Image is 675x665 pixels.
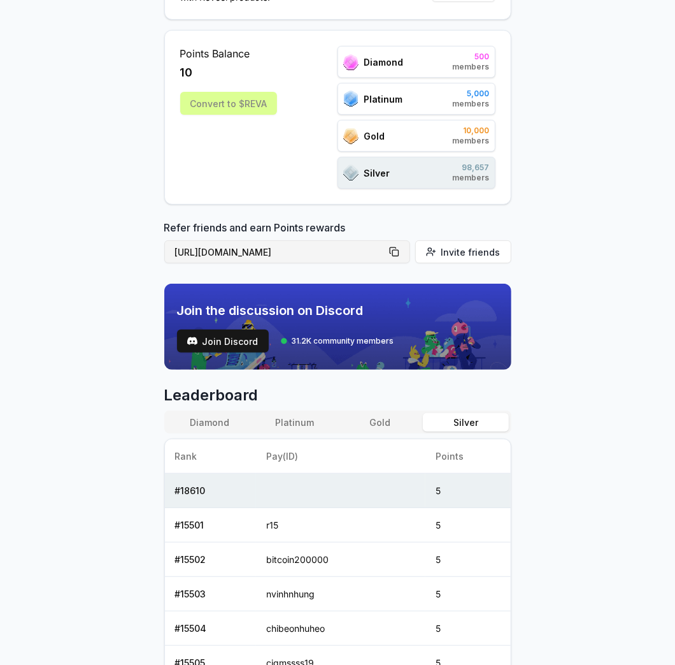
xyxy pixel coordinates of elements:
[256,439,425,474] th: Pay(ID)
[177,302,394,319] span: Join the discussion on Discord
[425,577,510,611] td: 5
[165,543,257,577] td: # 15502
[423,413,508,432] button: Silver
[343,128,359,144] img: ranks_icon
[453,126,490,136] span: 10,000
[425,611,510,646] td: 5
[364,92,402,106] span: Platinum
[164,284,511,370] img: discord_banner
[425,439,510,474] th: Points
[165,611,257,646] td: # 15504
[177,330,269,353] a: testJoin Discord
[343,164,359,181] img: ranks_icon
[165,577,257,611] td: # 15503
[453,173,490,183] span: members
[177,330,269,353] button: Join Discord
[425,474,510,508] td: 5
[252,413,337,432] button: Platinum
[453,52,490,62] span: 500
[165,474,257,508] td: # 18610
[180,64,193,82] span: 10
[256,508,425,543] td: r15
[441,245,501,259] span: Invite friends
[164,220,511,268] div: Refer friends and earn Points rewards
[187,336,197,346] img: test
[165,508,257,543] td: # 15501
[167,413,252,432] button: Diamond
[256,543,425,577] td: bitcoin200000
[292,336,394,346] span: 31.2K community members
[343,54,359,70] img: ranks_icon
[202,335,259,348] span: Join Discord
[453,163,490,173] span: 98,657
[425,543,510,577] td: 5
[453,99,490,109] span: members
[364,55,403,69] span: Diamond
[415,240,511,263] button: Invite friends
[453,136,490,146] span: members
[364,166,390,180] span: Silver
[425,508,510,543] td: 5
[453,62,490,72] span: members
[164,385,511,406] span: Leaderboard
[165,439,257,474] th: Rank
[256,577,425,611] td: nvinhnhung
[164,240,410,263] button: [URL][DOMAIN_NAME]
[453,89,490,99] span: 5,000
[337,413,423,432] button: Gold
[256,611,425,646] td: chibeonhuheo
[343,91,359,107] img: ranks_icon
[364,129,385,143] span: Gold
[180,46,277,61] span: Points Balance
